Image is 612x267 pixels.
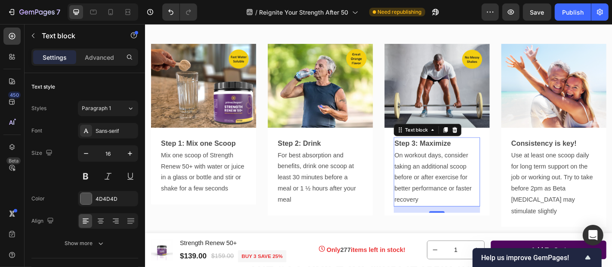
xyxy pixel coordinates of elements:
[427,245,466,255] div: Add to cart
[481,254,583,262] span: Help us improve GemPages!
[286,113,315,121] div: Text block
[378,8,422,16] span: Need republishing
[96,127,136,135] div: Sans-serif
[31,127,42,135] div: Font
[147,128,195,136] strong: Step 2: Drink
[162,3,197,21] div: Undo/Redo
[265,22,381,115] img: Alt Image
[107,253,152,261] p: BUY 3 SAVE 25%
[329,240,358,260] input: quantity
[3,3,64,21] button: 7
[31,236,138,251] button: Show more
[85,53,114,62] p: Advanced
[18,126,111,188] p: Mix one scoop of Strength Renew 50+ with water or juice in a glass or bottle and stir or shake fo...
[8,92,21,98] div: 450
[481,252,593,263] button: Show survey - Help us improve GemPages!
[145,24,612,267] iframe: Design area
[405,126,499,213] p: Use at least one scoop daily for long term support on the job or working out. Try to take before ...
[147,141,233,198] span: For best absorption and benefits, drink one scoop at least 30 minutes before a meal or 1 ½ hours ...
[78,101,138,116] button: Paragraph 1
[31,147,54,159] div: Size
[43,53,67,62] p: Settings
[523,3,551,21] button: Save
[31,104,46,112] div: Styles
[37,236,156,249] h1: Strength Renew 50+
[82,104,111,112] span: Paragraph 1
[382,239,510,260] button: Add to cart
[42,31,115,41] p: Text block
[31,195,45,203] div: Color
[394,22,510,115] img: Alt Image
[72,251,99,263] div: $159.00
[96,195,136,203] div: 4D4D4D
[6,157,21,164] div: Beta
[260,8,349,17] span: Reignite Your Strength After 50
[530,9,544,16] span: Save
[37,251,69,263] div: $139.00
[18,128,100,136] strong: Step 1: Mix one Scoop
[136,22,252,115] img: Alt Image
[312,240,329,260] button: decrement
[405,128,477,136] strong: Consistency is key!
[555,3,591,21] button: Publish
[358,240,375,260] button: increment
[56,7,60,17] p: 7
[65,239,105,248] div: Show more
[562,8,584,17] div: Publish
[216,246,227,253] span: 277
[201,245,288,255] p: Only items left in stock!
[276,141,361,198] span: On workout days, consider taking an additional scoop before or after exercise for better performa...
[256,8,258,17] span: /
[31,83,55,91] div: Text style
[31,215,56,227] div: Align
[276,128,338,136] strong: Step 3: Maximize
[6,22,123,115] img: Alt Image
[583,225,603,246] div: Open Intercom Messenger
